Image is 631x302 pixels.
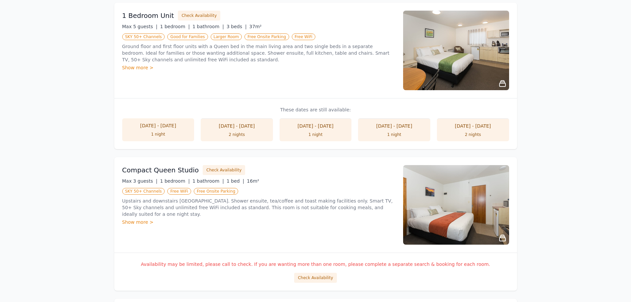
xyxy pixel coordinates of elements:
[122,64,395,71] div: Show more >
[122,24,158,29] span: Max 5 guests |
[294,273,337,283] button: Check Availability
[444,123,502,129] div: [DATE] - [DATE]
[122,106,509,113] p: These dates are still available:
[122,198,395,217] p: Upstairs and downstairs [GEOGRAPHIC_DATA]. Shower ensuite, tea/coffee and toast making facilities...
[129,132,188,137] div: 1 night
[122,165,199,175] h3: Compact Queen Studio
[122,261,509,268] p: Availability may be limited, please call to check. If you are wanting more than one room, please ...
[207,132,266,137] div: 2 nights
[122,219,395,225] div: Show more >
[178,11,220,21] button: Check Availability
[365,132,424,137] div: 1 night
[122,188,165,195] span: SKY 50+ Channels
[192,178,224,184] span: 1 bathroom |
[244,33,289,40] span: Free Onsite Parking
[122,178,158,184] span: Max 3 guests |
[211,33,242,40] span: Larger Room
[227,24,247,29] span: 3 beds |
[365,123,424,129] div: [DATE] - [DATE]
[129,122,188,129] div: [DATE] - [DATE]
[207,123,266,129] div: [DATE] - [DATE]
[160,178,190,184] span: 1 bedroom |
[122,11,174,20] h3: 1 Bedroom Unit
[249,24,262,29] span: 37m²
[286,123,345,129] div: [DATE] - [DATE]
[286,132,345,137] div: 1 night
[160,24,190,29] span: 1 bedroom |
[122,43,395,63] p: Ground floor and first floor units with a Queen bed in the main living area and two single beds i...
[194,188,238,195] span: Free Onsite Parking
[247,178,259,184] span: 16m²
[227,178,244,184] span: 1 bed |
[192,24,224,29] span: 1 bathroom |
[122,33,165,40] span: SKY 50+ Channels
[167,33,208,40] span: Good for Families
[444,132,502,137] div: 2 nights
[292,33,316,40] span: Free WiFi
[167,188,191,195] span: Free WiFi
[203,165,245,175] button: Check Availability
